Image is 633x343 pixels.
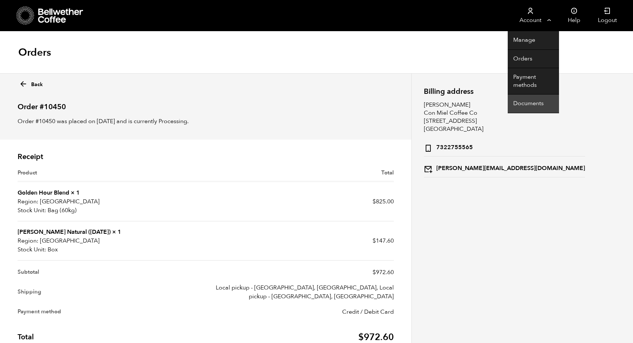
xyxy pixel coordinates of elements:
a: Back [19,78,43,88]
bdi: 825.00 [373,198,394,206]
p: Bag (60kg) [18,206,206,215]
strong: × 1 [71,189,80,197]
a: Orders [508,50,559,69]
strong: × 1 [112,228,121,236]
h2: Order #10450 [18,96,394,111]
address: [PERSON_NAME] Con Miel Coffee Co [STREET_ADDRESS] [GEOGRAPHIC_DATA] [424,101,585,177]
strong: Stock Unit: [18,206,46,215]
td: Credit / Debit Card [206,304,394,320]
td: Local pickup - [GEOGRAPHIC_DATA], [GEOGRAPHIC_DATA], Local pickup - [GEOGRAPHIC_DATA], [GEOGRAPHI... [206,280,394,304]
span: $ [373,268,376,276]
p: [GEOGRAPHIC_DATA] [18,236,206,245]
th: Subtotal [18,261,206,280]
th: Payment method [18,304,206,320]
strong: 7322755565 [424,142,473,152]
p: Box [18,245,206,254]
th: Total [206,169,394,182]
th: Product [18,169,206,182]
bdi: 147.60 [373,237,394,245]
a: Manage [508,31,559,50]
span: $ [373,198,376,206]
h1: Orders [18,46,51,59]
h2: Receipt [18,152,394,161]
th: Shipping [18,280,206,304]
a: [PERSON_NAME] Natural ([DATE]) [18,228,111,236]
strong: Region: [18,236,38,245]
span: 972.60 [373,268,394,276]
strong: Stock Unit: [18,245,46,254]
a: Golden Hour Blend [18,189,69,197]
a: Payment methods [508,68,559,95]
p: Order #10450 was placed on [DATE] and is currently Processing. [18,117,394,126]
a: Documents [508,95,559,113]
strong: Region: [18,197,38,206]
p: [GEOGRAPHIC_DATA] [18,197,206,206]
span: $ [373,237,376,245]
strong: [PERSON_NAME][EMAIL_ADDRESS][DOMAIN_NAME] [424,163,585,173]
h2: Billing address [424,87,585,96]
